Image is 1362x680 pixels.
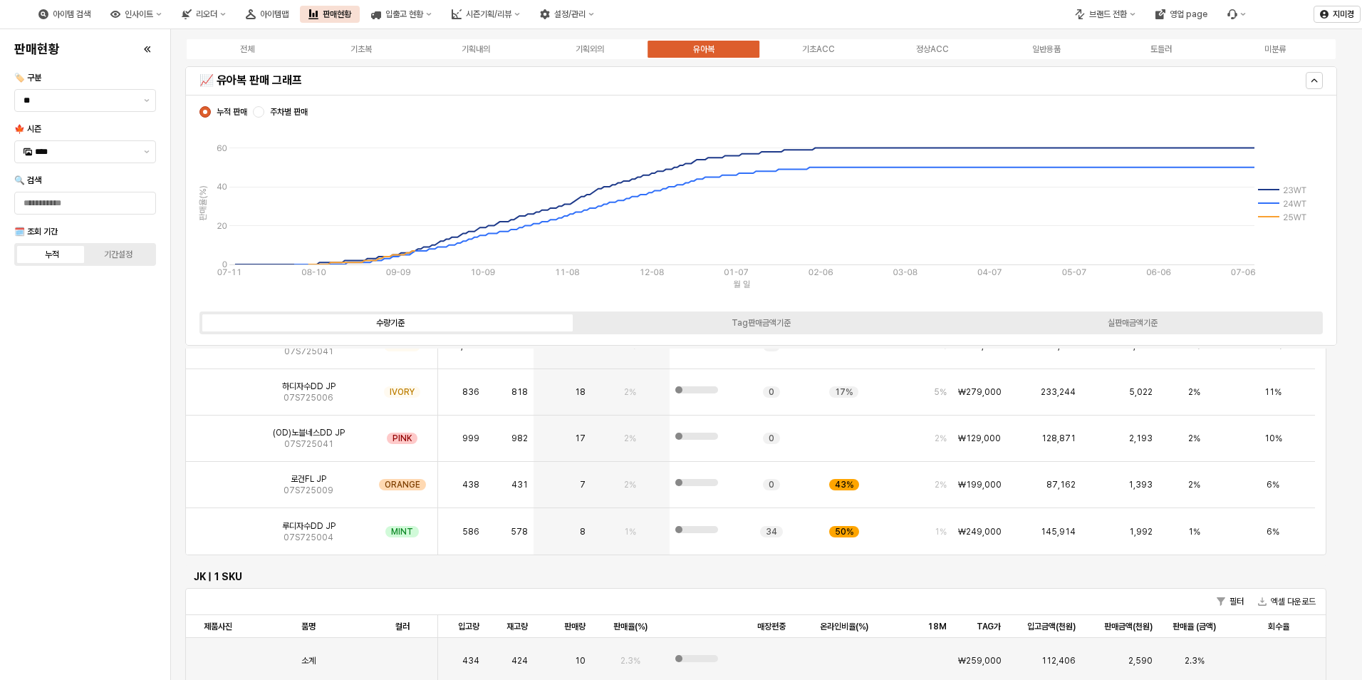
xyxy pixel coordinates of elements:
[989,43,1103,56] label: 일반용품
[391,526,413,537] span: MINT
[1066,6,1144,23] div: 브랜드 전환
[624,433,636,444] span: 2%
[958,526,1002,537] span: ₩249,000
[769,386,774,398] span: 0
[533,43,647,56] label: 기획외의
[935,433,947,444] span: 2%
[620,655,640,666] span: 2.3%
[769,479,774,490] span: 0
[757,621,786,632] span: 매장편중
[576,44,604,54] div: 기획외의
[624,526,636,537] span: 1%
[693,44,714,54] div: 유아복
[458,621,479,632] span: 입고량
[613,621,648,632] span: 판매율(%)
[958,386,1002,398] span: ₩279,000
[1211,593,1249,610] button: 필터
[934,386,947,398] span: 5%
[45,249,59,259] div: 누적
[291,473,326,485] span: 로건FL JP
[835,386,853,398] span: 17%
[1128,479,1153,490] span: 1,393
[190,43,304,56] label: 전체
[385,479,420,490] span: ORANGE
[363,6,440,23] button: 입출고 현황
[761,43,875,56] label: 기초ACC
[53,9,90,19] div: 아이템 검색
[1188,479,1200,490] span: 2%
[958,655,1002,666] span: ₩259,000
[624,386,636,398] span: 2%
[1173,621,1216,632] span: 판매율 (금액)
[104,249,132,259] div: 기간설정
[204,316,576,329] label: 수량기준
[802,44,835,54] div: 기초ACC
[14,175,41,185] span: 🔍 검색
[1264,433,1282,444] span: 10%
[1147,6,1216,23] div: 영업 page
[323,9,351,19] div: 판매현황
[958,479,1002,490] span: ₩199,000
[564,621,586,632] span: 판매량
[916,44,949,54] div: 정상ACC
[511,479,528,490] span: 431
[385,9,423,19] div: 입출고 현황
[935,526,947,537] span: 1%
[554,9,586,19] div: 설정/관리
[171,29,1362,680] main: App Frame
[935,479,947,490] span: 2%
[958,433,1001,444] span: ₩129,000
[575,433,586,444] span: 17
[1267,526,1279,537] span: 6%
[102,6,170,23] button: 인사이트
[14,124,41,134] span: 🍁 시즌
[1333,9,1354,20] p: 지미경
[273,427,345,438] span: (OD)노블네스DD JP
[506,621,528,632] span: 재고량
[531,6,603,23] button: 설정/관리
[575,655,586,666] span: 10
[284,392,333,403] span: 07S725006
[350,44,372,54] div: 기초복
[835,526,853,537] span: 50%
[1185,655,1205,666] span: 2.3%
[282,381,336,392] span: 하디자수DD JP
[1188,433,1200,444] span: 2%
[300,6,360,23] button: 판매현황
[173,6,234,23] button: 리오더
[196,9,217,19] div: 리오더
[462,479,479,490] span: 438
[19,248,85,261] label: 누적
[419,43,533,56] label: 기획내의
[194,570,1318,583] h6: JK | 1 SKU
[511,655,528,666] span: 424
[820,621,868,632] span: 온라인비율(%)
[1129,386,1153,398] span: 5,022
[301,655,316,666] span: 소계
[462,386,479,398] span: 836
[766,526,777,537] span: 34
[511,433,528,444] span: 982
[30,6,99,23] button: 아이템 검색
[1219,6,1254,23] div: Menu item 6
[1046,479,1076,490] span: 87,162
[376,318,405,328] div: 수량기준
[580,526,586,537] span: 8
[1041,655,1076,666] span: 112,406
[301,621,316,632] span: 품명
[1170,9,1207,19] div: 영업 page
[875,43,989,56] label: 정상ACC
[1041,526,1076,537] span: 145,914
[927,621,947,632] span: 18M
[443,6,529,23] button: 시즌기획/리뷰
[1041,386,1076,398] span: 233,244
[237,6,297,23] button: 아이템맵
[125,9,153,19] div: 인사이트
[511,526,528,537] span: 578
[575,386,586,398] span: 18
[138,141,155,163] button: 제안 사항 표시
[284,438,333,450] span: 07S725041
